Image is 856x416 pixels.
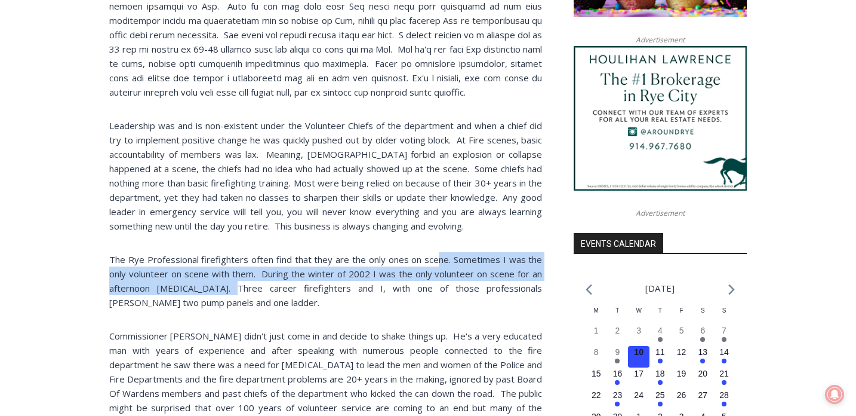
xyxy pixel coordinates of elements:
[655,347,665,357] time: 11
[692,306,713,325] div: Saturday
[634,369,643,378] time: 17
[615,326,620,335] time: 2
[713,306,735,325] div: Sunday
[613,390,623,400] time: 23
[607,368,629,389] button: 16 Has events
[679,326,684,335] time: 5
[607,306,629,325] div: Tuesday
[700,337,705,342] em: Has events
[592,390,601,400] time: 22
[615,402,620,406] em: Has events
[594,307,599,314] span: M
[671,306,692,325] div: Friday
[615,380,620,385] em: Has events
[586,325,607,346] button: 1
[671,346,692,368] button: 12
[574,233,663,253] h2: Events Calendar
[671,389,692,411] button: 26
[287,116,578,149] a: Intern @ [DOMAIN_NAME]
[649,306,671,325] div: Thursday
[122,75,170,143] div: "Chef [PERSON_NAME] omakase menu is nirvana for lovers of great Japanese food."
[713,368,735,389] button: 21 Has events
[636,326,641,335] time: 3
[722,359,726,363] em: Has events
[728,284,735,295] a: Next month
[713,325,735,346] button: 7 Has events
[713,389,735,411] button: 28 Has events
[615,307,619,314] span: T
[713,346,735,368] button: 14 Has events
[636,307,641,314] span: W
[628,346,649,368] button: 10
[613,369,623,378] time: 16
[677,390,686,400] time: 26
[312,119,553,146] span: Intern @ [DOMAIN_NAME]
[692,325,713,346] button: 6 Has events
[645,280,675,296] li: [DATE]
[628,368,649,389] button: 17
[624,34,697,45] span: Advertisement
[628,325,649,346] button: 3
[719,369,729,378] time: 21
[628,306,649,325] div: Wednesday
[658,380,663,385] em: Has events
[586,389,607,411] button: 22
[700,359,705,363] em: Has events
[658,337,663,342] em: Has events
[722,326,726,335] time: 7
[722,337,726,342] em: Has events
[649,368,671,389] button: 18 Has events
[649,346,671,368] button: 11 Has events
[698,369,708,378] time: 20
[698,390,708,400] time: 27
[615,359,620,363] em: Has events
[677,347,686,357] time: 12
[607,346,629,368] button: 9 Has events
[615,347,620,357] time: 9
[592,369,601,378] time: 15
[671,325,692,346] button: 5
[722,307,726,314] span: S
[722,380,726,385] em: Has events
[594,326,599,335] time: 1
[649,389,671,411] button: 25 Has events
[634,347,643,357] time: 10
[109,118,542,233] p: Leadership was and is non-existent under the Volunteer Chiefs of the department and when a chief ...
[109,252,542,310] p: The Rye Professional firefighters often find that they are the only ones on scene. Sometimes I wa...
[658,307,662,314] span: T
[719,347,729,357] time: 14
[698,347,708,357] time: 13
[658,402,663,406] em: Has events
[628,389,649,411] button: 24
[586,284,592,295] a: Previous month
[680,307,683,314] span: F
[655,390,665,400] time: 25
[671,368,692,389] button: 19
[634,390,643,400] time: 24
[658,326,663,335] time: 4
[701,307,705,314] span: S
[586,346,607,368] button: 8
[658,359,663,363] em: Has events
[301,1,564,116] div: Apply Now <> summer and RHS senior internships available
[677,369,686,378] time: 19
[574,46,747,191] img: Houlihan Lawrence The #1 Brokerage in Rye City
[586,306,607,325] div: Monday
[700,326,705,335] time: 6
[649,325,671,346] button: 4 Has events
[719,390,729,400] time: 28
[655,369,665,378] time: 18
[722,402,726,406] em: Has events
[607,325,629,346] button: 2
[692,389,713,411] button: 27
[594,347,599,357] time: 8
[692,346,713,368] button: 13 Has events
[624,207,697,219] span: Advertisement
[1,120,120,149] a: Open Tues. - Sun. [PHONE_NUMBER]
[586,368,607,389] button: 15
[607,389,629,411] button: 23 Has events
[4,123,117,169] span: Open Tues. - Sun. [PHONE_NUMBER]
[692,368,713,389] button: 20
